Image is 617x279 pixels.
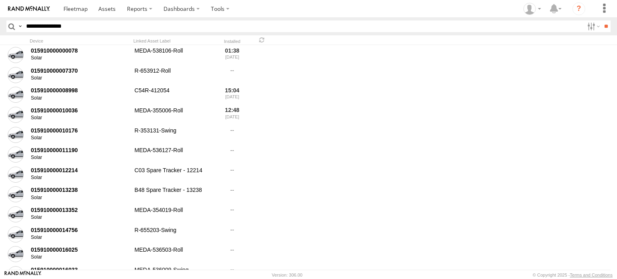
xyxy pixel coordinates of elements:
[31,175,129,181] div: Solar
[8,6,50,12] img: rand-logo.svg
[31,55,129,61] div: Solar
[133,86,214,104] div: C54R-412054
[133,145,214,164] div: MEDA-536127-Roll
[133,106,214,124] div: MEDA-355006-Roll
[570,273,613,277] a: Terms and Conditions
[31,47,129,54] div: 015910000000078
[133,46,214,64] div: MEDA-538106-Roll
[31,67,129,74] div: 015910000007370
[31,226,129,234] div: 015910000014756
[31,266,129,273] div: 015910000016033
[31,115,129,121] div: Solar
[31,195,129,201] div: Solar
[217,40,247,44] div: Installed
[217,46,247,64] div: 01:38 [DATE]
[584,20,601,32] label: Search Filter Options
[572,2,585,15] i: ?
[133,126,214,144] div: R-353131-Swing
[31,147,129,154] div: 015910000011190
[133,165,214,184] div: C03 Spare Tracker - 12214
[272,273,302,277] div: Version: 306.00
[217,106,247,124] div: 12:48 [DATE]
[133,205,214,224] div: MEDA-354019-Roll
[4,271,41,279] a: Visit our Website
[133,185,214,204] div: B48 Spare Tracker - 13238
[31,75,129,81] div: Solar
[533,273,613,277] div: © Copyright 2025 -
[133,38,214,44] div: Linked Asset Label
[31,234,129,241] div: Solar
[31,95,129,102] div: Solar
[31,167,129,174] div: 015910000012214
[133,245,214,263] div: MEDA-536503-Roll
[521,3,544,15] div: Idaliz Kaminski
[31,87,129,94] div: 015910000008998
[31,127,129,134] div: 015910000010176
[31,214,129,221] div: Solar
[17,20,23,32] label: Search Query
[31,254,129,261] div: Solar
[133,225,214,244] div: R-655203-Swing
[257,36,267,44] span: Refresh
[30,38,130,44] div: Device
[31,155,129,161] div: Solar
[31,246,129,253] div: 015910000016025
[31,135,129,141] div: Solar
[31,206,129,214] div: 015910000013352
[133,66,214,84] div: R-653912-Roll
[31,186,129,193] div: 015910000013238
[217,86,247,104] div: 15:04 [DATE]
[31,107,129,114] div: 015910000010036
